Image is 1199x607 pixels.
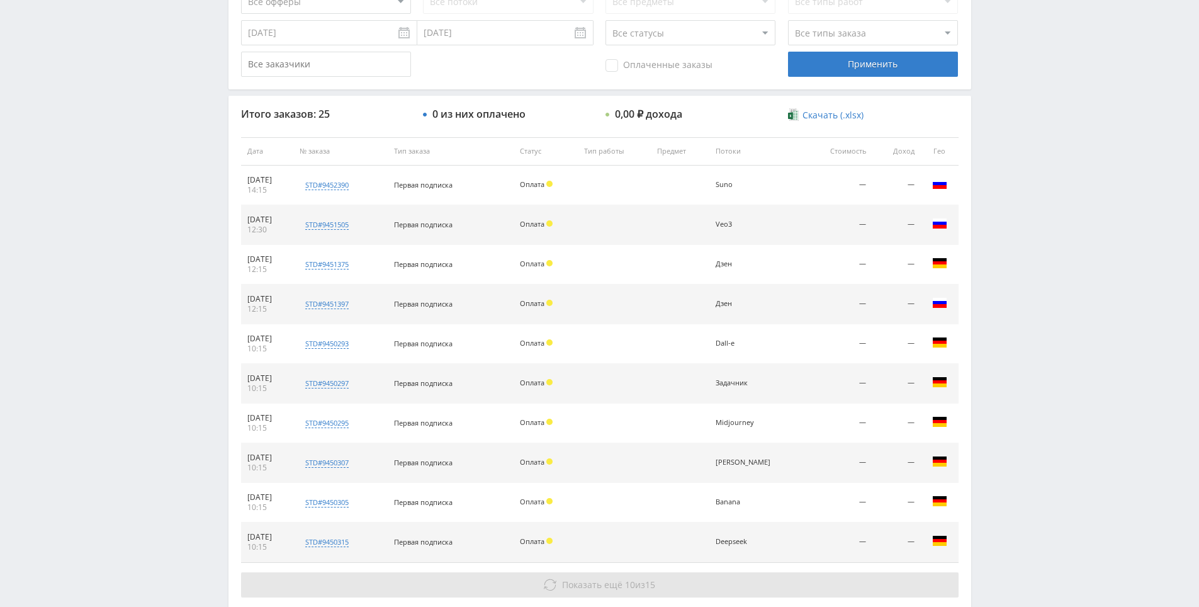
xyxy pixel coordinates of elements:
div: std#9450315 [305,537,349,547]
span: Оплата [520,378,544,387]
span: Оплата [520,536,544,546]
td: — [872,324,920,364]
span: Первая подписка [394,378,453,388]
div: std#9452390 [305,180,349,190]
div: [DATE] [247,532,287,542]
div: Применить [788,52,958,77]
td: — [872,245,920,285]
div: Дзен [716,260,772,268]
div: Suno [716,181,772,189]
td: — [804,523,872,562]
div: 12:15 [247,304,287,314]
span: Первая подписка [394,458,453,467]
th: Предмет [651,137,709,166]
div: [DATE] [247,453,287,463]
span: Холд [546,538,553,544]
div: Midjourney [716,419,772,427]
span: Оплата [520,497,544,506]
span: Оплата [520,457,544,467]
th: № заказа [293,137,388,166]
div: std#9450295 [305,418,349,428]
div: [DATE] [247,175,287,185]
span: Первая подписка [394,497,453,507]
td: — [804,166,872,205]
span: Показать ещё [562,579,622,591]
img: deu.png [932,414,947,429]
span: Первая подписка [394,220,453,229]
td: — [804,404,872,443]
td: — [872,483,920,523]
div: Итого заказов: 25 [241,108,411,120]
img: xlsx [788,108,799,121]
span: 15 [645,579,655,591]
td: — [804,443,872,483]
span: Холд [546,181,553,187]
td: — [872,443,920,483]
div: 12:15 [247,264,287,275]
th: Тип заказа [388,137,514,166]
div: Banana [716,498,772,506]
th: Тип работы [578,137,651,166]
div: 10:15 [247,423,287,433]
img: deu.png [932,494,947,509]
td: — [872,285,920,324]
img: deu.png [932,533,947,548]
button: Показать ещё 10из15 [241,572,959,598]
div: std#9450293 [305,339,349,349]
img: rus.png [932,295,947,310]
img: rus.png [932,216,947,231]
input: Все заказчики [241,52,411,77]
span: Оплата [520,179,544,189]
div: [DATE] [247,492,287,502]
img: deu.png [932,375,947,390]
span: Оплата [520,259,544,268]
a: Скачать (.xlsx) [788,109,864,122]
div: [DATE] [247,215,287,225]
div: 10:15 [247,463,287,473]
div: Deepseek [716,538,772,546]
td: — [804,205,872,245]
td: — [804,483,872,523]
div: Dall-e [716,339,772,348]
span: Оплата [520,417,544,427]
div: 0 из них оплачено [432,108,526,120]
div: std#9451505 [305,220,349,230]
span: Первая подписка [394,537,453,547]
div: 0,00 ₽ дохода [615,108,682,120]
div: Дзен [716,300,772,308]
img: deu.png [932,454,947,469]
th: Стоимость [804,137,872,166]
div: [DATE] [247,413,287,423]
td: — [872,523,920,562]
td: — [872,404,920,443]
div: 10:15 [247,542,287,552]
span: Оплаченные заказы [605,59,712,72]
div: [DATE] [247,254,287,264]
div: [DATE] [247,334,287,344]
td: — [872,364,920,404]
div: 10:15 [247,502,287,513]
div: Kling [716,458,772,467]
span: Холд [546,300,553,306]
td: — [804,324,872,364]
span: Оплата [520,219,544,229]
span: из [562,579,655,591]
th: Доход [872,137,920,166]
img: deu.png [932,256,947,271]
th: Гео [921,137,959,166]
img: rus.png [932,176,947,191]
div: std#9450307 [305,458,349,468]
div: Veo3 [716,220,772,229]
span: Холд [546,458,553,465]
div: [DATE] [247,373,287,383]
td: — [872,205,920,245]
span: Оплата [520,298,544,308]
span: Первая подписка [394,339,453,348]
th: Статус [514,137,577,166]
span: Холд [546,220,553,227]
td: — [804,364,872,404]
span: Холд [546,379,553,385]
td: — [804,285,872,324]
span: Холд [546,498,553,504]
th: Потоки [709,137,804,166]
